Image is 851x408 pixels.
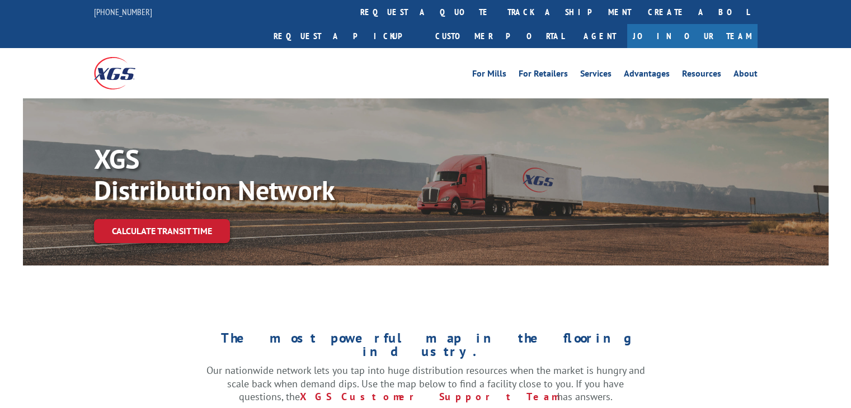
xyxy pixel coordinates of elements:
a: XGS Customer Support Team [300,390,557,403]
a: Resources [682,69,721,82]
p: Our nationwide network lets you tap into huge distribution resources when the market is hungry an... [206,364,645,404]
p: XGS Distribution Network [94,143,430,206]
a: For Mills [472,69,506,82]
a: Agent [572,24,627,48]
a: Calculate transit time [94,219,230,243]
a: For Retailers [519,69,568,82]
a: [PHONE_NUMBER] [94,6,152,17]
a: About [734,69,758,82]
a: Request a pickup [265,24,427,48]
h1: The most powerful map in the flooring industry. [206,331,645,364]
a: Customer Portal [427,24,572,48]
a: Join Our Team [627,24,758,48]
a: Advantages [624,69,670,82]
a: Services [580,69,612,82]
